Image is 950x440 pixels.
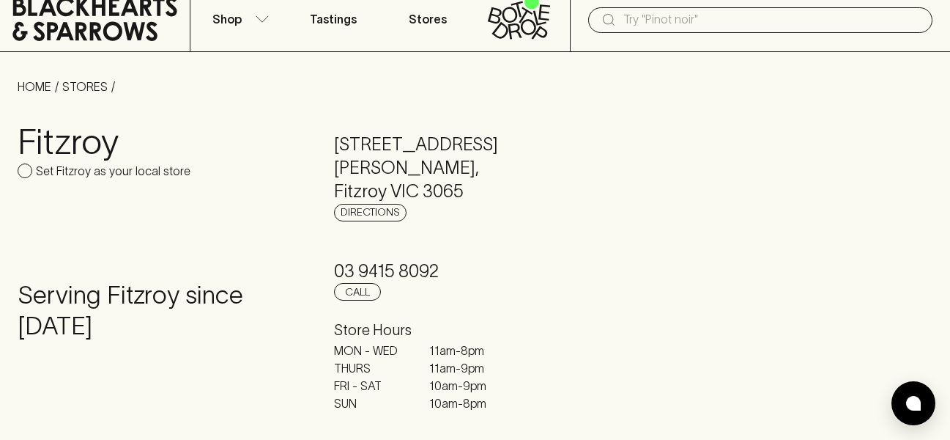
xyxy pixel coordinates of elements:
a: Directions [334,204,407,221]
img: bubble-icon [906,396,921,411]
p: Stores [409,10,447,28]
p: FRI - SAT [334,377,407,395]
h3: Fitzroy [18,121,299,162]
a: STORES [62,80,108,93]
p: Tastings [310,10,357,28]
p: SUN [334,395,407,412]
h6: Store Hours [334,318,615,342]
p: 11am - 8pm [429,342,502,359]
input: Try "Pinot noir" [623,8,921,32]
p: Set Fitzroy as your local store [36,162,190,180]
a: Call [334,283,381,301]
h5: 03 9415 8092 [334,260,615,283]
p: 10am - 9pm [429,377,502,395]
p: THURS [334,359,407,377]
p: Shop [212,10,242,28]
p: 10am - 8pm [429,395,502,412]
p: MON - WED [334,342,407,359]
p: 11am - 9pm [429,359,502,377]
h5: [STREET_ADDRESS][PERSON_NAME] , Fitzroy VIC 3065 [334,133,615,203]
a: HOME [18,80,51,93]
h4: Serving Fitzroy since [DATE] [18,280,299,342]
